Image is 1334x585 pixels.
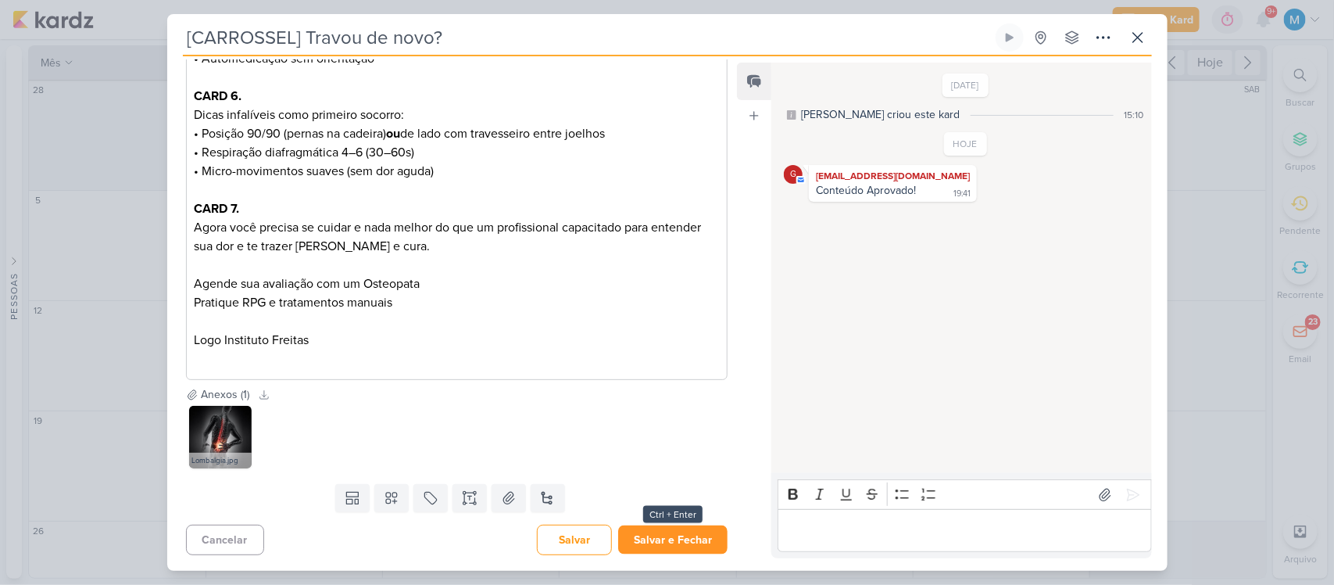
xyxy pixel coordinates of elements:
div: Ligar relógio [1003,31,1016,44]
div: Ctrl + Enter [643,506,703,523]
button: Salvar e Fechar [618,526,728,554]
button: Cancelar [186,525,264,555]
div: 15:10 [1125,108,1144,122]
div: Conteúdo Aprovado! [816,184,916,197]
p: Dicas infalíveis como primeiro socorro: • Posição 90/90 (pernas na cadeira) de lado com travessei... [194,106,719,181]
div: Anexos (1) [202,386,250,403]
p: Agende sua avaliação com um Osteopata [194,275,719,293]
img: OkwUt1AzevR1bJs92twRJdcVm1yWDAVg345ainsM.jpg [189,406,252,468]
div: [PERSON_NAME] criou este kard [801,106,960,123]
div: Editor toolbar [778,479,1151,510]
p: Logo Instituto Freitas [194,331,719,350]
strong: CARD 7. [194,201,239,217]
button: Salvar [537,525,612,555]
div: [EMAIL_ADDRESS][DOMAIN_NAME] [812,168,974,184]
div: Lombalgia.jpg [189,453,252,468]
div: giselyrlfreitas@gmail.com [784,165,803,184]
input: Kard Sem Título [183,23,992,52]
strong: ou [386,126,400,142]
div: Editor editing area: main [778,509,1151,552]
p: g [790,170,796,179]
p: Agora você precisa se cuidar e nada melhor do que um profissional capacitado para entender sua do... [194,218,719,256]
p: Pratique RPG e tratamentos manuais [194,293,719,312]
strong: CARD 6. [194,88,241,104]
div: 19:41 [953,188,971,200]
